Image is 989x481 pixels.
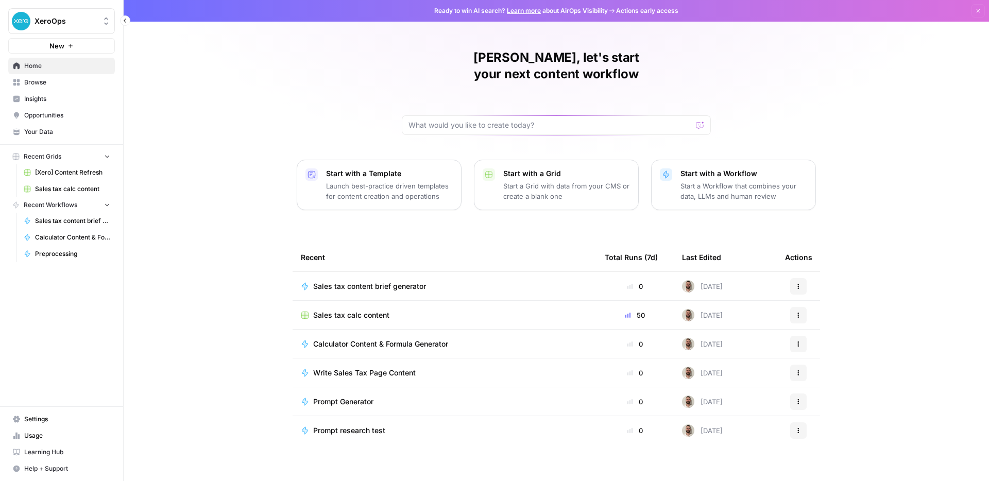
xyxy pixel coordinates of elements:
div: 50 [605,310,666,320]
button: Recent Workflows [8,197,115,213]
a: Calculator Content & Formula Generator [19,229,115,246]
button: Start with a GridStart a Grid with data from your CMS or create a blank one [474,160,639,210]
span: Your Data [24,127,110,136]
div: 0 [605,339,666,349]
a: [Xero] Content Refresh [19,164,115,181]
a: Settings [8,411,115,427]
img: zb84x8s0occuvl3br2ttumd0rm88 [682,367,694,379]
img: zb84x8s0occuvl3br2ttumd0rm88 [682,396,694,408]
div: 0 [605,281,666,291]
img: zb84x8s0occuvl3br2ttumd0rm88 [682,280,694,293]
span: Sales tax content brief generator [313,281,426,291]
div: 0 [605,397,666,407]
div: 0 [605,425,666,436]
div: Last Edited [682,243,721,271]
a: Prompt Generator [301,397,588,407]
h1: [PERSON_NAME], let's start your next content workflow [402,49,711,82]
span: New [49,41,64,51]
a: Your Data [8,124,115,140]
div: [DATE] [682,309,723,321]
div: 0 [605,368,666,378]
div: [DATE] [682,424,723,437]
button: New [8,38,115,54]
a: Insights [8,91,115,107]
a: Opportunities [8,107,115,124]
span: Actions early access [616,6,678,15]
p: Launch best-practice driven templates for content creation and operations [326,181,453,201]
button: Start with a WorkflowStart a Workflow that combines your data, LLMs and human review [651,160,816,210]
img: zb84x8s0occuvl3br2ttumd0rm88 [682,338,694,350]
p: Start with a Template [326,168,453,179]
a: Sales tax calc content [19,181,115,197]
span: Write Sales Tax Page Content [313,368,416,378]
a: Sales tax content brief generator [19,213,115,229]
span: Ready to win AI search? about AirOps Visibility [434,6,608,15]
a: Learn more [507,7,541,14]
input: What would you like to create today? [408,120,692,130]
div: [DATE] [682,367,723,379]
a: Usage [8,427,115,444]
a: Sales tax calc content [301,310,588,320]
a: Calculator Content & Formula Generator [301,339,588,349]
div: [DATE] [682,338,723,350]
button: Help + Support [8,460,115,477]
button: Start with a TemplateLaunch best-practice driven templates for content creation and operations [297,160,462,210]
span: XeroOps [35,16,97,26]
span: Insights [24,94,110,104]
button: Recent Grids [8,149,115,164]
span: [Xero] Content Refresh [35,168,110,177]
span: Browse [24,78,110,87]
div: [DATE] [682,280,723,293]
a: Preprocessing [19,246,115,262]
span: Calculator Content & Formula Generator [35,233,110,242]
a: Browse [8,74,115,91]
span: Recent Grids [24,152,61,161]
p: Start with a Grid [503,168,630,179]
div: Recent [301,243,588,271]
img: XeroOps Logo [12,12,30,30]
a: Home [8,58,115,74]
span: Sales tax calc content [313,310,389,320]
span: Calculator Content & Formula Generator [313,339,448,349]
img: zb84x8s0occuvl3br2ttumd0rm88 [682,424,694,437]
p: Start with a Workflow [680,168,807,179]
span: Prompt research test [313,425,385,436]
div: Actions [785,243,812,271]
img: zb84x8s0occuvl3br2ttumd0rm88 [682,309,694,321]
span: Opportunities [24,111,110,120]
div: [DATE] [682,396,723,408]
span: Settings [24,415,110,424]
p: Start a Workflow that combines your data, LLMs and human review [680,181,807,201]
span: Sales tax calc content [35,184,110,194]
p: Start a Grid with data from your CMS or create a blank one [503,181,630,201]
div: Total Runs (7d) [605,243,658,271]
span: Usage [24,431,110,440]
a: Sales tax content brief generator [301,281,588,291]
a: Write Sales Tax Page Content [301,368,588,378]
button: Workspace: XeroOps [8,8,115,34]
span: Help + Support [24,464,110,473]
span: Recent Workflows [24,200,77,210]
span: Sales tax content brief generator [35,216,110,226]
span: Preprocessing [35,249,110,259]
span: Prompt Generator [313,397,373,407]
span: Learning Hub [24,448,110,457]
a: Prompt research test [301,425,588,436]
a: Learning Hub [8,444,115,460]
span: Home [24,61,110,71]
